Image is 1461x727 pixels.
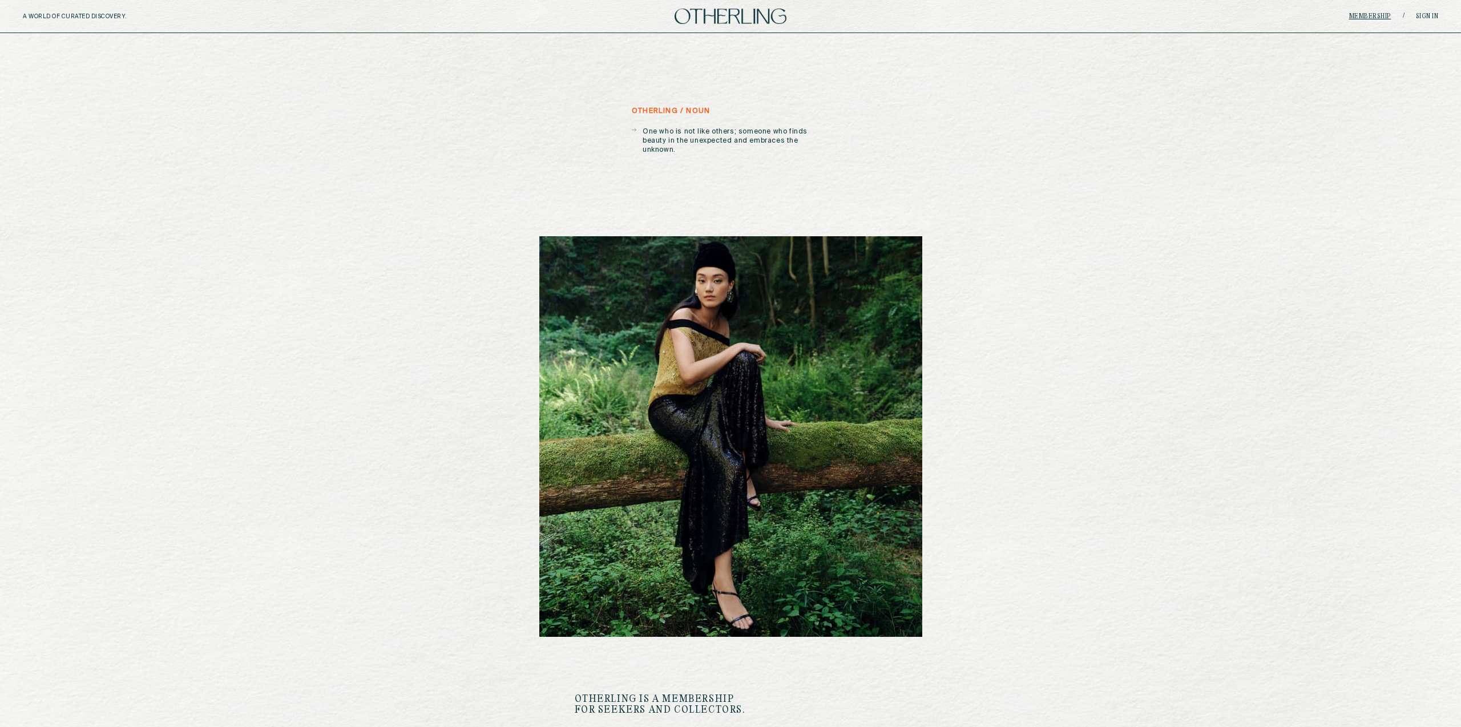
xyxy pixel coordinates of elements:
[1403,12,1405,21] span: /
[1349,13,1391,20] a: Membership
[539,236,922,637] img: image
[632,107,710,115] h5: otherling / noun
[643,127,829,155] p: One who is not like others; someone who finds beauty in the unexpected and embraces the unknown.
[575,694,757,716] h1: Otherling is a membership for seekers and collectors.
[675,9,786,24] img: logo
[1416,13,1439,20] a: Sign in
[23,13,176,20] h5: A WORLD OF CURATED DISCOVERY.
